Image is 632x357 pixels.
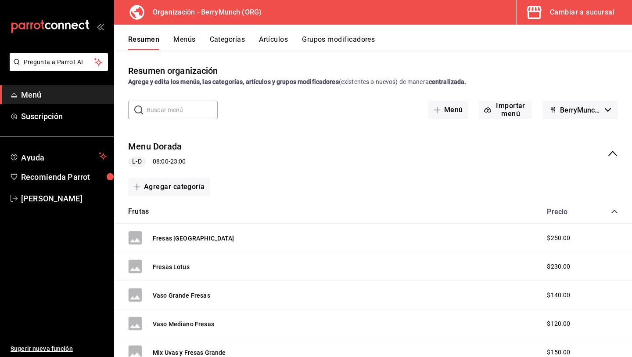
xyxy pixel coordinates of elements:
[21,151,95,161] span: Ayuda
[147,101,218,119] input: Buscar menú
[210,35,245,50] button: Categorías
[11,344,107,353] span: Sugerir nueva función
[428,101,468,119] button: Menú
[542,101,618,119] button: BerryMunch - Borrador
[21,110,107,122] span: Suscripción
[21,171,107,183] span: Recomienda Parrot
[114,133,632,174] div: collapse-menu-row
[128,78,339,85] strong: Agrega y edita los menús, las categorías, artículos y grupos modificadores
[10,53,108,71] button: Pregunta a Parrot AI
[128,140,182,153] button: Menu Dorada
[611,208,618,215] button: collapse-category-row
[547,233,570,243] span: $250.00
[560,106,601,114] span: BerryMunch - Borrador
[153,291,210,300] button: Vaso Grande Fresas
[173,35,195,50] button: Menús
[550,6,614,18] div: Cambiar a sucursal
[153,348,226,357] button: Mix Uvas y Fresas Grande
[128,35,159,50] button: Resumen
[128,64,218,77] div: Resumen organización
[6,64,108,73] a: Pregunta a Parrot AI
[128,35,632,50] div: navigation tabs
[547,319,570,328] span: $120.00
[129,157,145,166] span: L-D
[128,178,210,196] button: Agregar categoría
[153,320,214,328] button: Vaso Mediano Fresas
[429,78,467,85] strong: centralizada.
[547,291,570,300] span: $140.00
[259,35,288,50] button: Artículos
[302,35,375,50] button: Grupos modificadores
[97,23,104,30] button: open_drawer_menu
[146,7,262,18] h3: Organización - BerryMunch (ORG)
[128,157,186,167] div: 08:00 - 23:00
[547,262,570,271] span: $230.00
[128,207,149,217] button: Frutas
[21,193,107,204] span: [PERSON_NAME]
[153,262,190,271] button: Fresas Lotus
[21,89,107,101] span: Menú
[24,58,94,67] span: Pregunta a Parrot AI
[479,101,532,119] button: Importar menú
[547,348,570,357] span: $150.00
[128,77,618,87] div: (existentes o nuevos) de manera
[538,208,594,216] div: Precio
[153,234,234,243] button: Fresas [GEOGRAPHIC_DATA]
